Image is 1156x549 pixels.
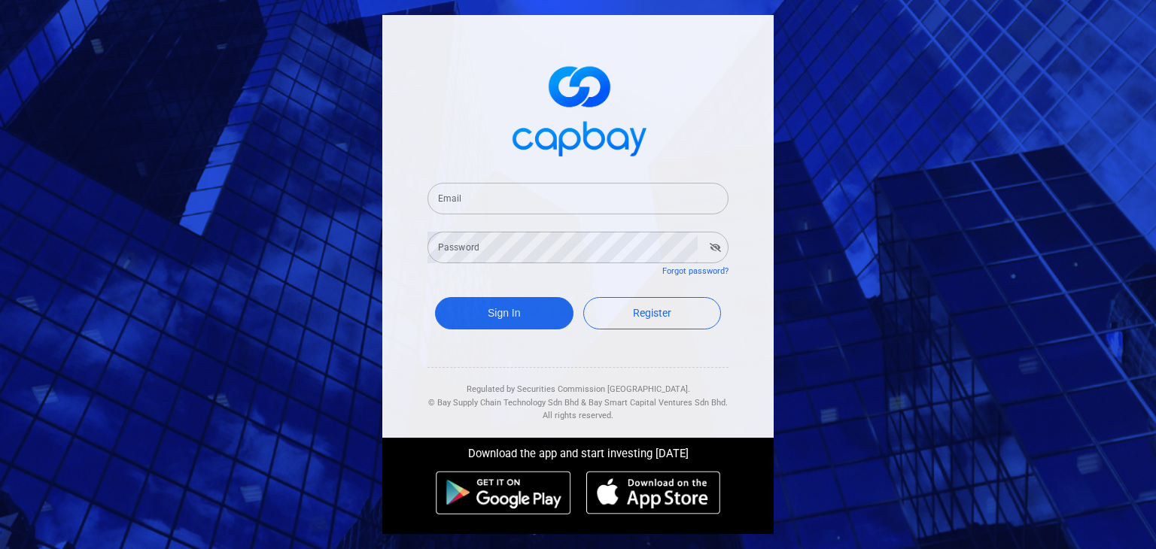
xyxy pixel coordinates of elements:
div: Download the app and start investing [DATE] [371,438,785,463]
img: android [436,471,571,514]
img: ios [586,471,720,514]
span: © Bay Supply Chain Technology Sdn Bhd [428,398,579,408]
span: Bay Smart Capital Ventures Sdn Bhd. [589,398,728,408]
a: Register [583,297,722,329]
a: Forgot password? [662,266,729,276]
img: logo [503,53,653,165]
button: Sign In [435,297,573,329]
span: Register [633,307,671,319]
div: Regulated by Securities Commission [GEOGRAPHIC_DATA]. & All rights reserved. [427,368,729,423]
